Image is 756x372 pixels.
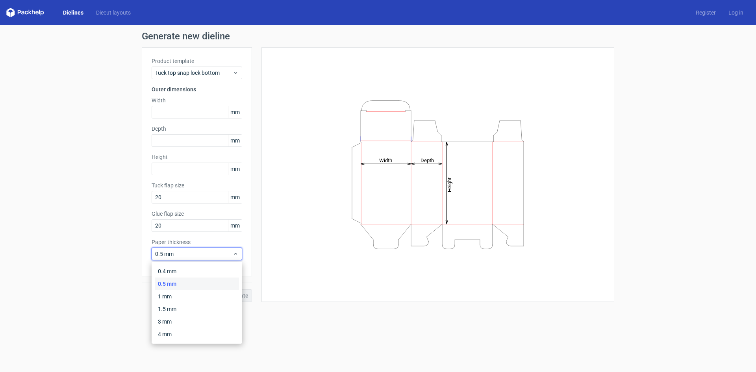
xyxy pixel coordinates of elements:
[155,315,239,328] div: 3 mm
[152,181,242,189] label: Tuck flap size
[152,96,242,104] label: Width
[155,265,239,278] div: 0.4 mm
[155,250,233,258] span: 0.5 mm
[228,220,242,231] span: mm
[689,9,722,17] a: Register
[57,9,90,17] a: Dielines
[155,328,239,341] div: 4 mm
[152,153,242,161] label: Height
[155,278,239,290] div: 0.5 mm
[228,106,242,118] span: mm
[90,9,137,17] a: Diecut layouts
[379,157,392,163] tspan: Width
[155,303,239,315] div: 1.5 mm
[228,191,242,203] span: mm
[155,69,233,77] span: Tuck top snap lock bottom
[228,163,242,175] span: mm
[152,57,242,65] label: Product template
[228,135,242,146] span: mm
[722,9,750,17] a: Log in
[152,210,242,218] label: Glue flap size
[142,31,614,41] h1: Generate new dieline
[155,290,239,303] div: 1 mm
[152,125,242,133] label: Depth
[421,157,434,163] tspan: Depth
[152,238,242,246] label: Paper thickness
[447,177,452,192] tspan: Height
[152,85,242,93] h3: Outer dimensions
